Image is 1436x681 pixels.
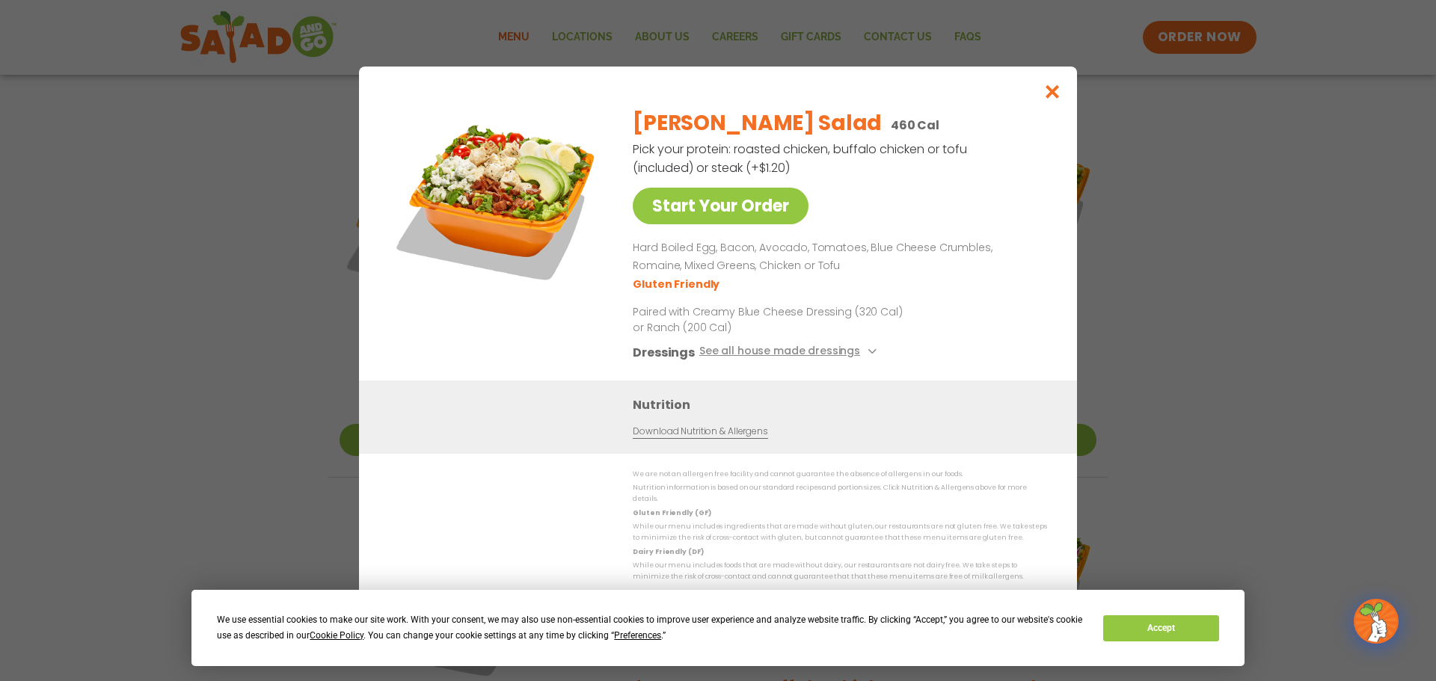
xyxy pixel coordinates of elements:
h3: Nutrition [633,395,1055,413]
p: Pick your protein: roasted chicken, buffalo chicken or tofu (included) or steak (+$1.20) [633,140,969,177]
span: Cookie Policy [310,630,363,641]
p: Hard Boiled Egg, Bacon, Avocado, Tomatoes, Blue Cheese Crumbles, Romaine, Mixed Greens, Chicken o... [633,239,1041,275]
img: wpChatIcon [1355,600,1397,642]
p: 460 Cal [891,116,939,135]
span: Preferences [614,630,661,641]
a: Download Nutrition & Allergens [633,424,767,438]
button: See all house made dressings [699,342,881,361]
strong: Gluten Friendly (GF) [633,508,711,517]
img: Featured product photo for Cobb Salad [393,96,602,306]
div: Cookie Consent Prompt [191,590,1245,666]
button: Accept [1103,615,1218,641]
strong: Dairy Friendly (DF) [633,546,703,555]
p: Paired with Creamy Blue Cheese Dressing (320 Cal) or Ranch (200 Cal) [633,303,909,335]
p: Nutrition information is based on our standard recipes and portion sizes. Click Nutrition & Aller... [633,482,1047,505]
a: Start Your Order [633,188,808,224]
p: While our menu includes ingredients that are made without gluten, our restaurants are not gluten ... [633,521,1047,544]
li: Gluten Friendly [633,276,722,292]
div: We use essential cookies to make our site work. With your consent, we may also use non-essential ... [217,612,1085,644]
h2: [PERSON_NAME] Salad [633,108,882,139]
h3: Dressings [633,342,695,361]
p: We are not an allergen free facility and cannot guarantee the absence of allergens in our foods. [633,469,1047,480]
button: Close modal [1028,67,1077,117]
p: While our menu includes foods that are made without dairy, our restaurants are not dairy free. We... [633,560,1047,583]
